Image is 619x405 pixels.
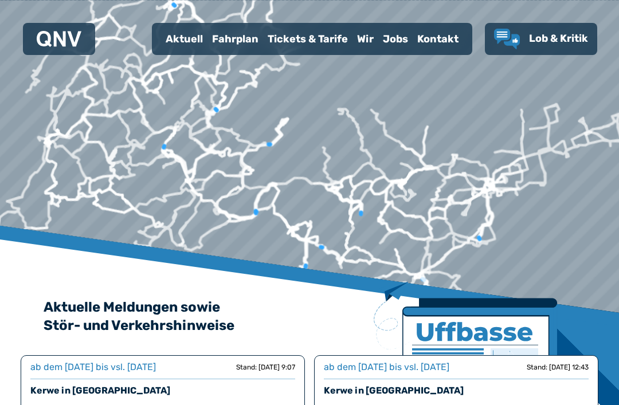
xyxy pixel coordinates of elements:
[161,24,207,54] a: Aktuell
[352,24,378,54] a: Wir
[494,29,588,49] a: Lob & Kritik
[30,385,170,396] a: Kerwe in [GEOGRAPHIC_DATA]
[324,360,449,374] div: ab dem [DATE] bis vsl. [DATE]
[378,24,413,54] a: Jobs
[413,24,463,54] a: Kontakt
[37,31,81,47] img: QNV Logo
[37,27,81,50] a: QNV Logo
[236,363,295,372] div: Stand: [DATE] 9:07
[44,298,575,335] h2: Aktuelle Meldungen sowie Stör- und Verkehrshinweise
[263,24,352,54] a: Tickets & Tarife
[30,360,156,374] div: ab dem [DATE] bis vsl. [DATE]
[529,32,588,45] span: Lob & Kritik
[207,24,263,54] a: Fahrplan
[527,363,589,372] div: Stand: [DATE] 12:43
[324,385,464,396] a: Kerwe in [GEOGRAPHIC_DATA]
